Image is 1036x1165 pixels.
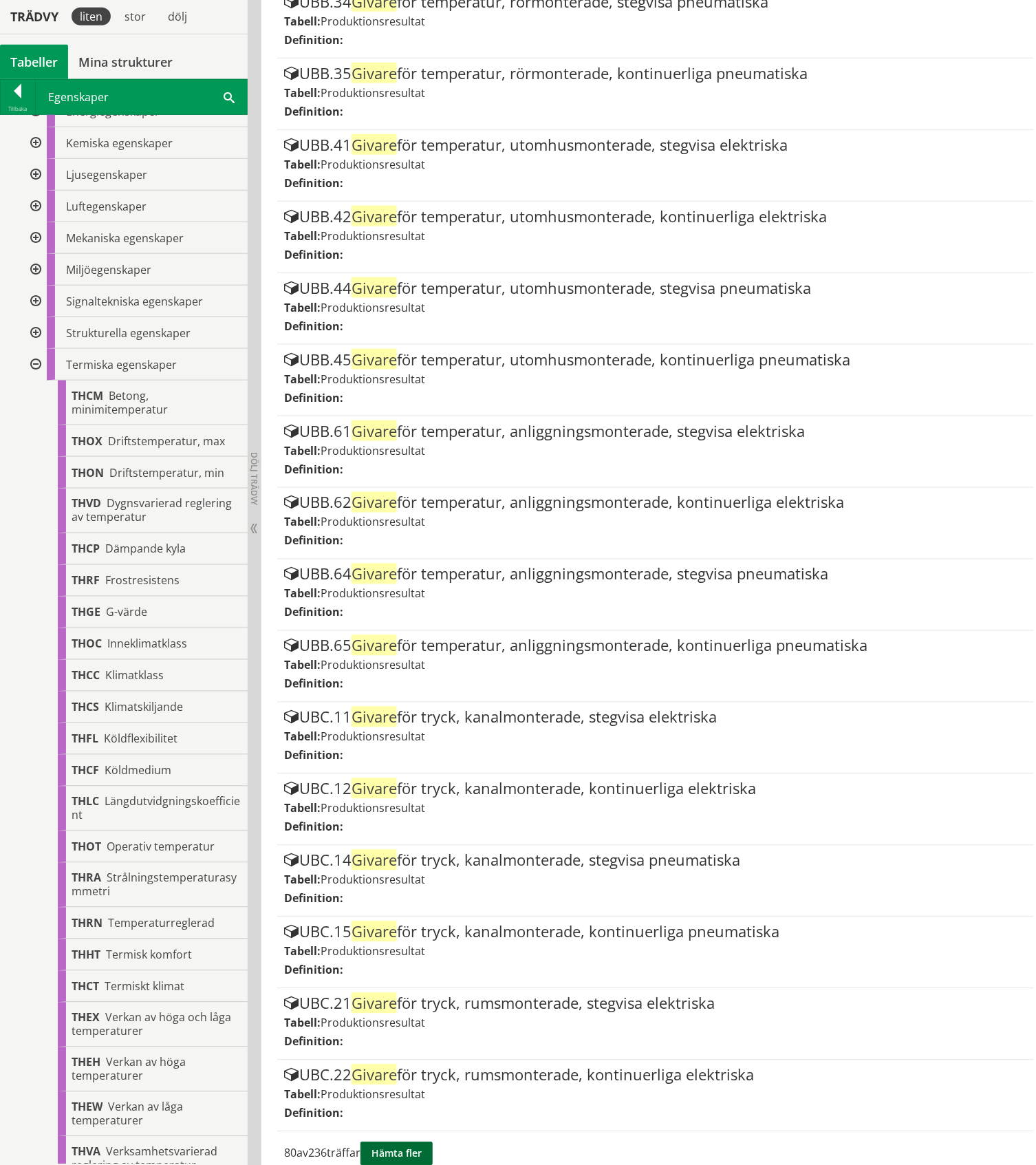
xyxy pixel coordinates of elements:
[321,85,425,100] span: Produktionsresultat
[284,247,343,262] label: Definition:
[284,157,321,172] label: Tabell:
[284,319,343,334] label: Definition:
[72,794,99,809] span: THLC
[284,801,321,816] label: Tabell:
[284,781,1026,798] div: UBC.12 för tryck, kanalmonterade, kontinuerliga elektriska
[308,1146,327,1161] span: 236
[105,668,164,683] span: Klimatklass
[284,280,1026,297] div: UBB.44 för temperatur, utomhusmonterade, stegvisa pneumatiska
[108,916,215,931] span: Temperaturreglerad
[72,948,100,963] span: THHT
[66,231,184,246] span: Mekaniska egenskaper
[352,707,397,727] span: Givare
[72,496,101,511] span: THVD
[66,357,177,372] span: Termiska egenskaper
[105,763,171,778] span: Köldmedium
[72,1100,102,1115] span: THEW
[107,840,215,855] span: Operativ temperatur
[321,658,425,673] span: Produktionsresultat
[284,1087,321,1102] label: Tabell:
[321,228,425,244] span: Produktionsresultat
[321,14,425,29] span: Produktionsresultat
[284,1146,296,1161] span: 80
[72,605,100,620] span: THGE
[284,891,343,906] label: Definition:
[284,462,343,477] label: Definition:
[68,45,183,79] a: Mina strukturer
[72,573,100,588] span: THRF
[284,944,321,959] label: Tabell:
[284,963,343,978] label: Definition:
[72,388,103,403] span: THCM
[284,1067,1026,1084] div: UBC.22 för tryck, rumsmonterade, kontinuerliga elektriska
[352,349,397,370] span: Givare
[107,637,187,652] span: Inneklimatklass
[72,542,100,557] span: THCP
[321,586,425,601] span: Produktionsresultat
[284,586,321,601] label: Tabell:
[72,870,237,899] span: Strålningstemperaturasymmetri
[352,921,397,942] span: Givare
[284,300,321,315] label: Tabell:
[1,103,35,114] div: Tillbaka
[284,709,1026,726] div: UBC.11 för tryck, kanalmonterade, stegvisa elektriska
[104,731,177,747] span: Köldflexibilitet
[352,206,397,226] span: Givare
[106,605,147,620] span: G-värde
[352,420,397,441] span: Givare
[284,820,343,835] label: Definition:
[284,676,343,692] label: Definition:
[352,635,397,656] span: Givare
[72,496,232,525] span: Dygnsvarierad reglering av temperatur
[72,434,102,449] span: THOX
[105,979,184,994] span: Termiskt klimat
[224,89,235,104] span: Sök i tabellen
[352,850,397,870] span: Givare
[109,465,224,480] span: Driftstemperatur, min
[284,853,1026,869] div: UBC.14 för tryck, kanalmonterade, stegvisa pneumatiska
[284,352,1026,368] div: UBB.45 för temperatur, utomhusmonterade, kontinuerliga pneumatiska
[284,32,343,47] label: Definition:
[72,8,111,25] div: liten
[321,1087,425,1102] span: Produktionsresultat
[66,167,147,182] span: Ljusegenskaper
[321,873,425,888] span: Produktionsresultat
[284,372,321,387] label: Tabell:
[36,80,247,114] div: Egenskaper
[284,873,321,888] label: Tabell:
[284,495,1026,511] div: UBB.62 för temperatur, anliggningsmonterade, kontinuerliga elektriska
[160,8,195,25] div: dölj
[284,443,321,458] label: Tabell:
[284,515,321,530] label: Tabell:
[284,658,321,673] label: Tabell:
[66,262,151,277] span: Miljöegenskaper
[105,542,186,557] span: Dämpande kyla
[352,993,397,1014] span: Givare
[72,637,102,652] span: THOC
[108,434,225,449] span: Driftstemperatur, max
[72,1010,100,1025] span: THEX
[72,700,99,715] span: THCS
[72,763,99,778] span: THCF
[321,944,425,959] span: Produktionsresultat
[321,801,425,816] span: Produktionsresultat
[284,533,343,548] label: Definition:
[321,443,425,458] span: Produktionsresultat
[66,136,173,151] span: Kemiska egenskaper
[352,277,397,298] span: Givare
[72,870,101,886] span: THRA
[66,294,203,309] span: Signaltekniska egenskaper
[284,1016,321,1031] label: Tabell:
[284,1034,343,1049] label: Definition:
[352,564,397,584] span: Givare
[72,731,98,747] span: THFL
[105,700,183,715] span: Klimatskiljande
[284,729,321,745] label: Tabell:
[248,452,260,506] span: Dölj trädvy
[284,14,321,29] label: Tabell:
[72,840,101,855] span: THOT
[321,157,425,172] span: Produktionsresultat
[352,492,397,513] span: Givare
[284,175,343,191] label: Definition:
[284,605,343,620] label: Definition:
